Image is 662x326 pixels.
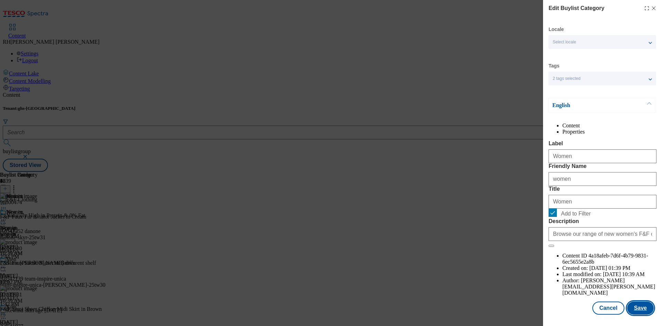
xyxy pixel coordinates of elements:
[589,265,630,271] span: [DATE] 01:39 PM
[549,163,656,169] label: Friendly Name
[549,72,656,85] button: 2 tags selected
[549,149,656,163] input: Enter Label
[553,40,576,45] span: Select locale
[562,123,656,129] li: Content
[549,140,656,147] label: Label
[562,253,656,265] li: Content ID
[562,271,656,277] li: Last modified on:
[553,76,581,81] span: 2 tags selected
[603,271,645,277] span: [DATE] 10:39 AM
[562,253,648,265] span: 4a18afeb-7d6f-4b79-9831-6ec5655e2a8b
[549,64,560,68] label: Tags
[562,129,656,135] li: Properties
[562,265,656,271] li: Created on:
[549,4,656,315] div: Modal
[562,277,655,296] span: [PERSON_NAME][EMAIL_ADDRESS][PERSON_NAME][DOMAIN_NAME]
[549,4,604,12] h4: Edit Buylist Category
[549,186,656,192] label: Title
[561,211,591,217] span: Add to Filter
[549,195,656,209] input: Enter Title
[549,227,656,241] input: Enter Description
[549,218,656,224] label: Description
[549,172,656,186] input: Enter Friendly Name
[549,28,564,31] label: Locale
[592,302,624,315] button: Cancel
[549,35,656,49] button: Select locale
[627,302,654,315] button: Save
[562,277,656,296] li: Author:
[552,102,625,109] p: English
